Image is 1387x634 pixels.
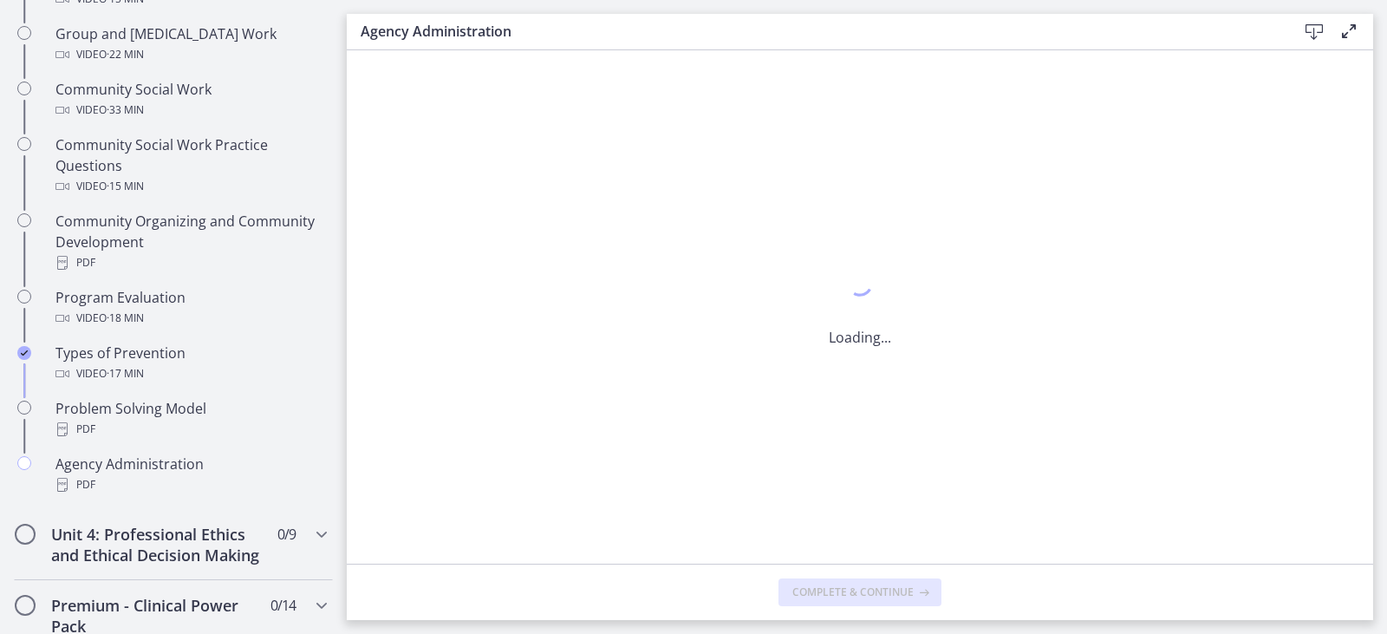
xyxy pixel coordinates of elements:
[55,287,326,329] div: Program Evaluation
[55,454,326,495] div: Agency Administration
[107,100,144,121] span: · 33 min
[107,363,144,384] span: · 17 min
[277,524,296,545] span: 0 / 9
[107,176,144,197] span: · 15 min
[55,100,326,121] div: Video
[55,343,326,384] div: Types of Prevention
[55,398,326,440] div: Problem Solving Model
[55,176,326,197] div: Video
[55,363,326,384] div: Video
[55,308,326,329] div: Video
[107,308,144,329] span: · 18 min
[361,21,1269,42] h3: Agency Administration
[51,524,263,565] h2: Unit 4: Professional Ethics and Ethical Decision Making
[270,595,296,616] span: 0 / 14
[55,134,326,197] div: Community Social Work Practice Questions
[792,585,914,599] span: Complete & continue
[55,79,326,121] div: Community Social Work
[55,211,326,273] div: Community Organizing and Community Development
[55,419,326,440] div: PDF
[55,23,326,65] div: Group and [MEDICAL_DATA] Work
[829,266,891,306] div: 1
[17,346,31,360] i: Completed
[55,474,326,495] div: PDF
[55,252,326,273] div: PDF
[829,327,891,348] p: Loading...
[55,44,326,65] div: Video
[778,578,941,606] button: Complete & continue
[107,44,144,65] span: · 22 min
